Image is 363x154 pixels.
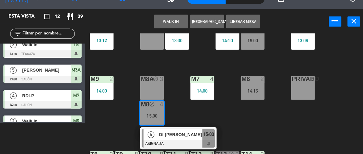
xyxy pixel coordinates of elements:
div: 4 [159,101,163,107]
i: power_input [330,18,338,26]
div: 2 [259,76,263,82]
div: 4 [209,76,213,82]
div: M7 [190,76,191,82]
div: M6 [240,76,241,82]
div: M8A [140,76,141,82]
span: 4 [147,131,154,138]
span: M3A [71,66,81,74]
div: 3 [159,76,163,82]
button: WALK IN [153,15,187,29]
div: M8 [140,101,141,107]
span: Df [PERSON_NAME] [158,131,201,138]
div: 13:06 [290,38,314,43]
span: 39 [77,13,83,21]
i: block [149,101,154,107]
button: Liberar Mesa [225,15,259,29]
span: 15:00 [202,130,213,138]
span: Walk In [22,118,70,125]
div: 14:15 [240,88,263,93]
button: [GEOGRAPHIC_DATA] [189,15,223,29]
span: 5 [10,67,17,74]
div: 13:30 [165,38,188,43]
div: 14:00 [89,88,113,93]
i: crop_square [42,13,50,21]
span: M9 [73,117,79,125]
div: 15:00 [240,38,263,43]
i: close [348,18,357,26]
i: restaurant [65,13,73,21]
i: filter_list [14,30,22,38]
div: 8 [309,76,314,82]
span: 12 [54,13,60,21]
span: RDLP [22,92,70,99]
div: Esta vista [3,13,49,21]
span: 4 [10,93,17,99]
span: [PERSON_NAME] [22,67,70,74]
span: 2 [10,118,17,125]
div: 14:00 [190,88,213,93]
div: 13:12 [89,38,113,43]
div: 2 [109,76,113,82]
span: 2 [10,42,17,49]
div: 14:10 [215,38,238,43]
button: close [346,17,359,27]
div: 15:00 [140,113,163,118]
span: Walk In [22,42,70,49]
i: block [152,76,158,82]
span: T8 [73,41,79,49]
input: Filtrar por nombre... [22,30,74,38]
span: M7 [73,92,79,100]
button: power_input [327,17,340,27]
